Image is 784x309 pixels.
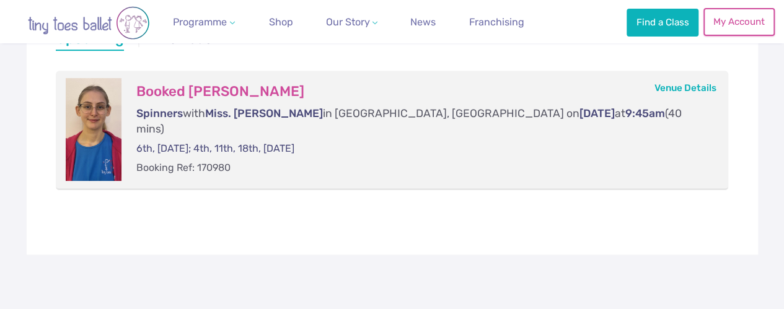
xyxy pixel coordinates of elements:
[173,16,227,28] span: Programme
[410,16,436,28] span: News
[136,107,183,120] span: Spinners
[136,142,704,155] p: 6th, [DATE]; 4th, 11th, 18th, [DATE]
[14,6,163,40] img: tiny toes ballet
[136,106,704,136] p: with in [GEOGRAPHIC_DATA], [GEOGRAPHIC_DATA] on at (40 mins)
[264,10,298,35] a: Shop
[703,8,774,35] a: My Account
[269,16,293,28] span: Shop
[654,82,716,94] a: Venue Details
[579,107,615,120] span: [DATE]
[405,10,441,35] a: News
[625,107,665,120] span: 9:45am
[469,16,524,28] span: Franchising
[168,10,240,35] a: Programme
[136,161,704,175] p: Booking Ref: 170980
[320,10,382,35] a: Our Story
[205,107,323,120] span: Miss. [PERSON_NAME]
[136,83,704,100] h3: Booked [PERSON_NAME]
[627,9,698,36] a: Find a Class
[464,10,529,35] a: Franchising
[325,16,369,28] span: Our Story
